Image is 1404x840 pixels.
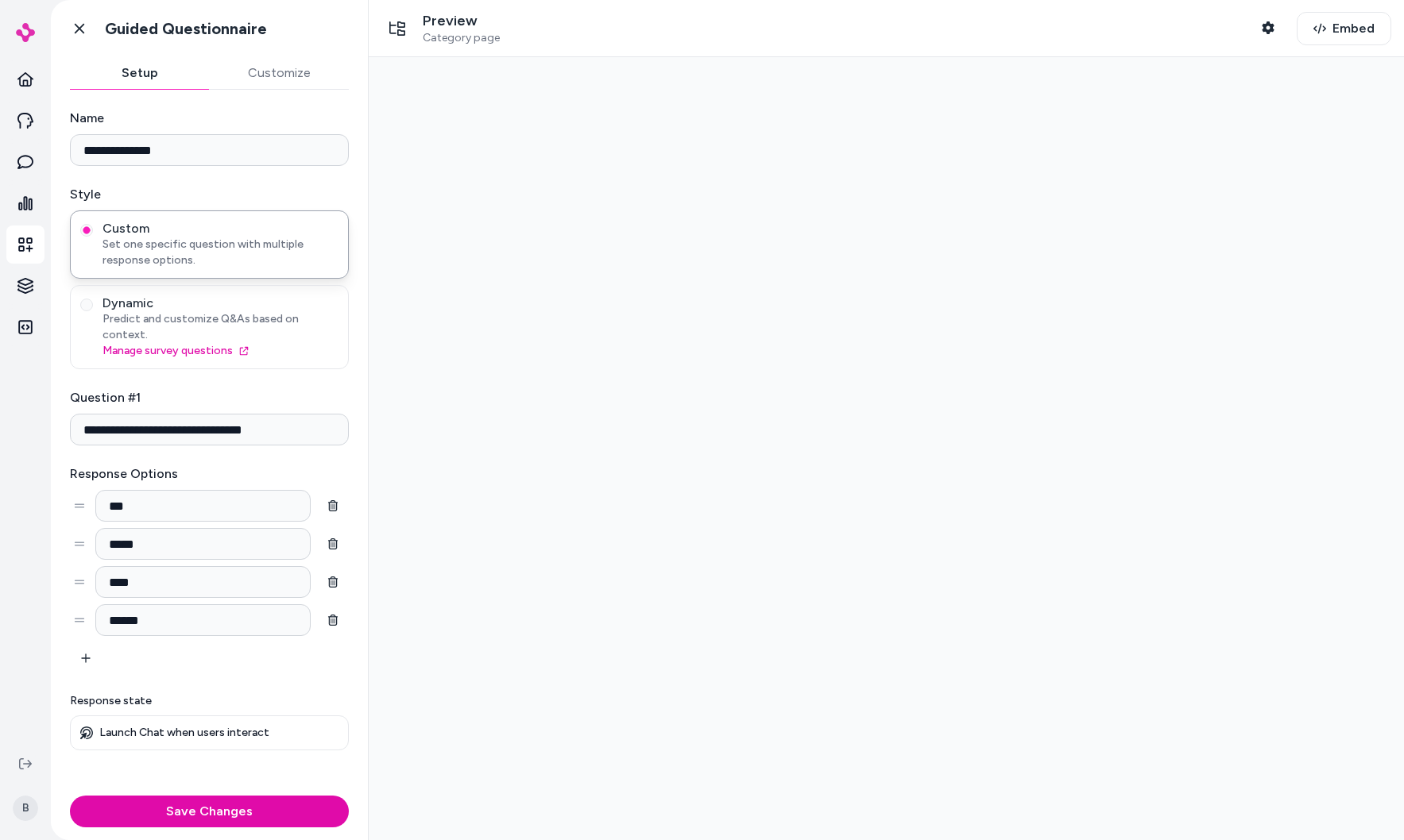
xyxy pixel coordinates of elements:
[102,237,338,268] span: Set one specific question with multiple response options.
[102,221,338,237] span: Custom
[423,12,500,30] p: Preview
[102,295,338,311] span: Dynamic
[210,57,350,89] button: Customize
[80,299,93,311] button: DynamicPredict and customize Q&As based on context.Manage survey questions
[1332,19,1375,38] span: Embed
[102,311,338,343] span: Predict and customize Q&As based on context.
[70,388,349,407] label: Question #1
[105,19,267,39] h1: Guided Questionnaire
[70,796,349,827] button: Save Changes
[70,185,349,204] label: Style
[1297,12,1391,45] button: Embed
[16,23,35,42] img: alby Logo
[10,783,41,834] button: B
[99,726,269,740] p: Launch Chat when users interact
[80,224,93,237] button: CustomSet one specific question with multiple response options.
[70,57,210,89] button: Setup
[13,796,38,821] span: B
[70,693,349,709] p: Response state
[102,343,338,359] a: Manage survey questions
[70,464,349,484] label: Response Options
[70,109,349,128] label: Name
[423,31,500,45] span: Category page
